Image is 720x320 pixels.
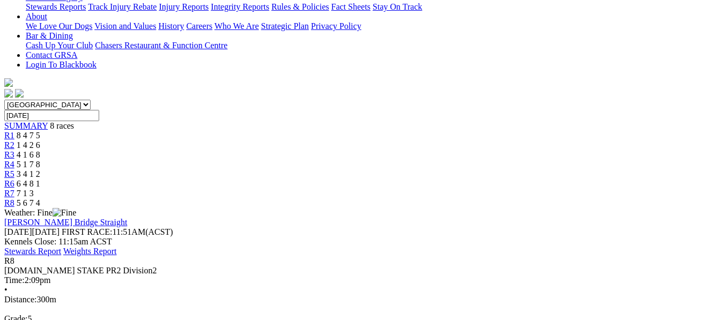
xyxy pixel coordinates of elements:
[4,121,48,130] a: SUMMARY
[17,150,40,159] span: 4 1 6 8
[17,169,40,178] span: 3 4 1 2
[15,89,24,98] img: twitter.svg
[62,227,173,236] span: 11:51AM(ACST)
[261,21,309,31] a: Strategic Plan
[50,121,74,130] span: 8 races
[62,227,112,236] span: FIRST RACE:
[26,41,716,50] div: Bar & Dining
[4,131,14,140] a: R1
[17,189,34,198] span: 7 1 3
[4,295,36,304] span: Distance:
[4,247,61,256] a: Stewards Report
[4,256,14,265] span: R8
[211,2,269,11] a: Integrity Reports
[17,179,40,188] span: 6 4 8 1
[373,2,422,11] a: Stay On Track
[94,21,156,31] a: Vision and Values
[53,208,76,218] img: Fine
[311,21,361,31] a: Privacy Policy
[26,21,716,31] div: About
[4,78,13,87] img: logo-grsa-white.png
[159,2,209,11] a: Injury Reports
[4,218,127,227] a: [PERSON_NAME] Bridge Straight
[4,89,13,98] img: facebook.svg
[4,189,14,198] a: R7
[214,21,259,31] a: Who We Are
[4,276,25,285] span: Time:
[26,31,73,40] a: Bar & Dining
[271,2,329,11] a: Rules & Policies
[331,2,370,11] a: Fact Sheets
[4,140,14,150] a: R2
[4,237,716,247] div: Kennels Close: 11:15am ACST
[26,2,86,11] a: Stewards Reports
[26,41,93,50] a: Cash Up Your Club
[4,179,14,188] a: R6
[4,285,8,294] span: •
[4,227,60,236] span: [DATE]
[88,2,157,11] a: Track Injury Rebate
[158,21,184,31] a: History
[186,21,212,31] a: Careers
[17,131,40,140] span: 8 4 7 5
[4,266,716,276] div: [DOMAIN_NAME] STAKE PR2 Division2
[4,169,14,178] a: R5
[4,227,32,236] span: [DATE]
[4,110,99,121] input: Select date
[26,2,716,12] div: Care & Integrity
[4,276,716,285] div: 2:09pm
[63,247,117,256] a: Weights Report
[17,140,40,150] span: 1 4 2 6
[4,295,716,304] div: 300m
[95,41,227,50] a: Chasers Restaurant & Function Centre
[17,160,40,169] span: 5 1 7 8
[4,208,76,217] span: Weather: Fine
[26,21,92,31] a: We Love Our Dogs
[17,198,40,207] span: 5 6 7 4
[26,60,97,69] a: Login To Blackbook
[4,150,14,159] a: R3
[4,198,14,207] a: R8
[26,12,47,21] a: About
[26,50,77,59] a: Contact GRSA
[4,160,14,169] a: R4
